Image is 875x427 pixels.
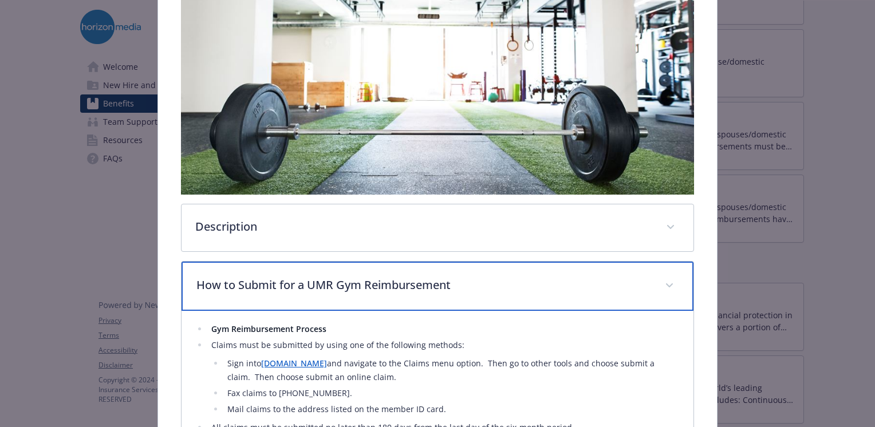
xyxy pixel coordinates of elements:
[224,386,680,400] li: Fax claims to [PHONE_NUMBER].
[208,338,680,416] li: Claims must be submitted by using one of the following methods:
[196,276,651,294] p: How to Submit for a UMR Gym Reimbursement
[182,262,693,311] div: How to Submit for a UMR Gym Reimbursement
[224,402,680,416] li: Mail claims to the address listed on the member ID card.
[211,323,326,334] strong: Gym Reimbursement Process
[195,218,652,235] p: Description
[224,357,680,384] li: Sign into and navigate to the Claims menu option. Then go to other tools and choose submit a clai...
[182,204,693,251] div: Description
[261,358,327,369] a: [DOMAIN_NAME]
